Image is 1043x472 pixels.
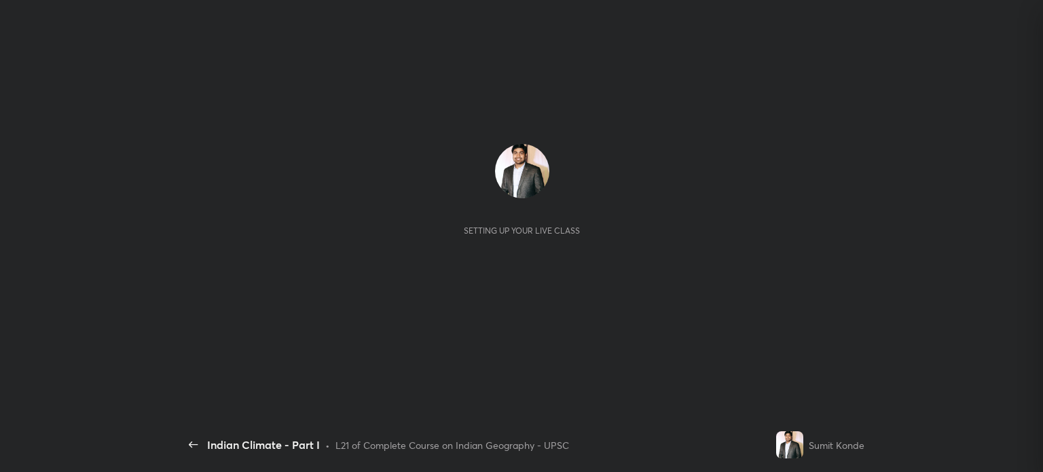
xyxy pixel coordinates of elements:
div: Indian Climate - Part I [207,437,320,453]
img: fbb3c24a9d964a2d9832b95166ca1330.jpg [495,144,549,198]
div: L21 of Complete Course on Indian Geography - UPSC [335,438,569,452]
div: • [325,438,330,452]
div: Sumit Konde [809,438,864,452]
div: Setting up your live class [464,225,580,236]
img: fbb3c24a9d964a2d9832b95166ca1330.jpg [776,431,803,458]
